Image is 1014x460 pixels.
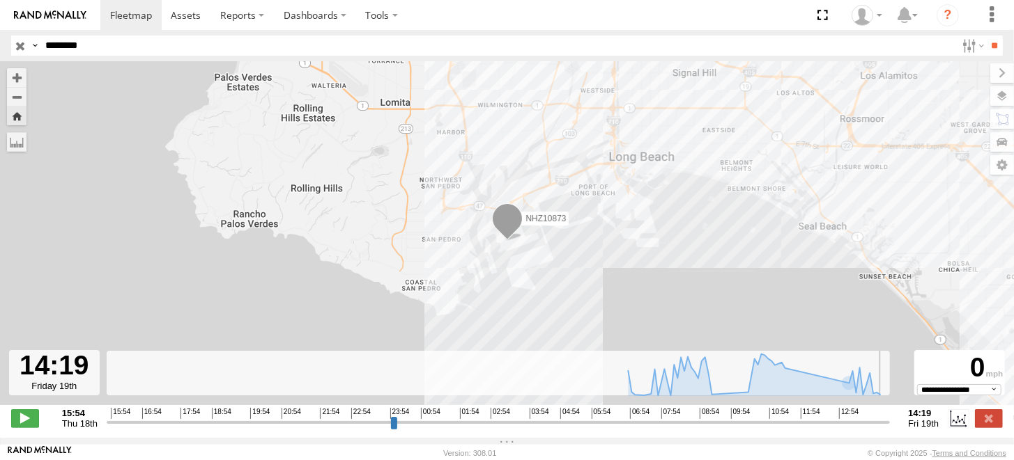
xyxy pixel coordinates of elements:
span: 03:54 [530,408,549,419]
i: ? [937,4,959,26]
span: Fri 19th Sep 2025 [908,418,939,429]
a: Terms and Conditions [932,449,1006,457]
span: 07:54 [661,408,681,419]
span: 06:54 [630,408,650,419]
div: 0 [916,352,1003,384]
button: Zoom in [7,68,26,87]
label: Search Filter Options [957,35,987,56]
span: 18:54 [212,408,231,419]
div: Version: 308.01 [443,449,496,457]
span: 05:54 [592,408,611,419]
span: 01:54 [460,408,479,419]
label: Search Query [29,35,40,56]
span: 15:54 [111,408,130,419]
button: Zoom out [7,87,26,106]
span: 11:54 [801,408,820,419]
span: 23:54 [390,408,410,419]
span: 17:54 [180,408,200,419]
label: Play/Stop [11,409,39,427]
label: Measure [7,132,26,152]
span: 04:54 [560,408,580,419]
span: 19:54 [250,408,270,419]
a: Visit our Website [8,446,72,460]
span: 20:54 [282,408,301,419]
span: NHZ10873 [525,214,566,223]
span: 21:54 [320,408,339,419]
img: rand-logo.svg [14,10,86,20]
span: 09:54 [731,408,751,419]
strong: 14:19 [908,408,939,418]
span: 08:54 [700,408,719,419]
span: Thu 18th Sep 2025 [62,418,98,429]
span: 02:54 [491,408,510,419]
span: 22:54 [351,408,371,419]
span: 10:54 [769,408,789,419]
label: Close [975,409,1003,427]
span: 00:54 [421,408,440,419]
span: 12:54 [839,408,859,419]
span: 16:54 [142,408,162,419]
div: Zulema McIntosch [847,5,887,26]
div: © Copyright 2025 - [868,449,1006,457]
label: Map Settings [990,155,1014,175]
button: Zoom Home [7,106,26,125]
strong: 15:54 [62,408,98,418]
